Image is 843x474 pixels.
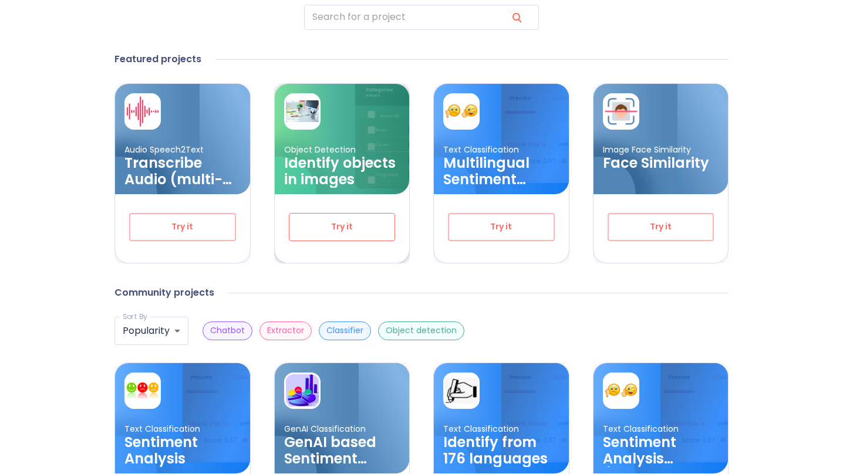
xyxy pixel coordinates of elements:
span: Try it [468,219,535,234]
h3: Sentiment Analysis (without neutral) [603,434,719,467]
h3: GenAI based Sentiment Analysis for Products & Services (Multilingual) [284,434,400,467]
button: Try it [289,213,396,241]
img: card avatar [445,95,478,128]
h4: Community projects [114,287,214,299]
h4: Featured projects [114,53,201,65]
button: Try it [448,213,555,241]
h3: Face Similarity [603,155,719,171]
p: Extractor [267,325,304,336]
img: card ellipse [275,401,354,474]
h3: Identify objects in images [284,155,400,188]
img: card avatar [605,95,638,128]
p: Text Classification [443,144,559,155]
img: card ellipse [434,122,512,270]
p: Object detection [386,325,457,336]
div: Popularity [114,317,188,345]
button: Try it [608,213,714,241]
span: Try it [149,219,216,234]
p: Chatbot [210,325,245,336]
img: card avatar [445,374,478,407]
p: Image Face Similarity [603,144,719,155]
h3: Transcribe Audio (multi-lingual speech recognition) [124,155,241,188]
p: Text Classification [124,424,241,435]
p: Object Detection [284,144,400,155]
p: Classifier [326,325,363,336]
input: search [304,5,498,30]
img: card avatar [126,95,159,128]
img: card ellipse [594,122,673,195]
img: card avatar [605,374,638,407]
h3: Multilingual Sentiment Analysis [443,155,559,188]
p: GenAI Classification [284,424,400,435]
button: Try it [129,213,236,241]
img: card ellipse [115,122,194,195]
p: Audio Speech2Text [124,144,241,155]
img: card avatar [126,374,159,407]
img: card ellipse [275,122,353,270]
p: Text Classification [443,424,559,435]
span: Try it [628,219,694,234]
h3: Identify from 176 languages [443,434,559,467]
h3: Sentiment Analysis [124,434,241,467]
img: card avatar [286,374,319,407]
span: Try it [308,219,376,234]
p: Text Classification [603,424,719,435]
img: card avatar [286,95,319,128]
